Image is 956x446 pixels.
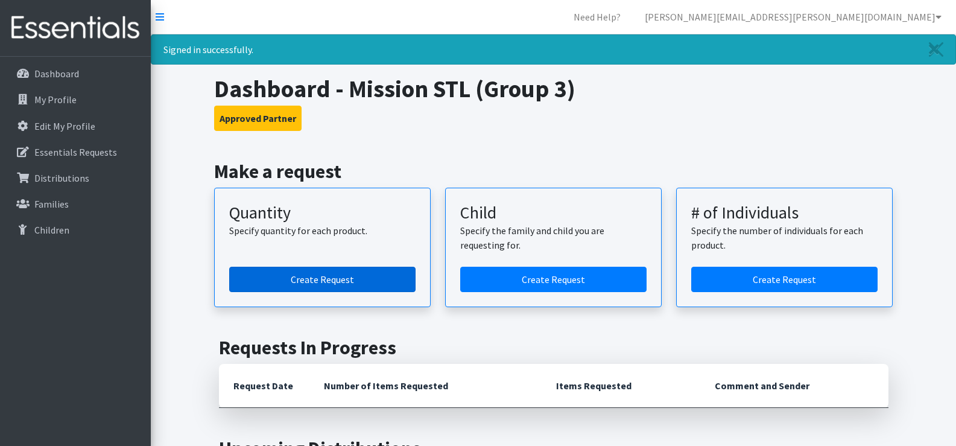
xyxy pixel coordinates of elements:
p: Edit My Profile [34,120,95,132]
a: Create a request by quantity [229,267,416,292]
h2: Requests In Progress [219,336,888,359]
h2: Make a request [214,160,893,183]
a: [PERSON_NAME][EMAIL_ADDRESS][PERSON_NAME][DOMAIN_NAME] [635,5,951,29]
p: Distributions [34,172,89,184]
a: Children [5,218,146,242]
div: Signed in successfully. [151,34,956,65]
a: Families [5,192,146,216]
p: Specify quantity for each product. [229,223,416,238]
h3: Child [460,203,647,223]
p: Specify the number of individuals for each product. [691,223,878,252]
img: HumanEssentials [5,8,146,48]
p: Essentials Requests [34,146,117,158]
a: Create a request by number of individuals [691,267,878,292]
a: Dashboard [5,62,146,86]
th: Request Date [219,364,309,408]
a: Need Help? [564,5,630,29]
a: My Profile [5,88,146,112]
h1: Dashboard - Mission STL (Group 3) [214,74,893,103]
p: Children [34,224,69,236]
p: Families [34,198,69,210]
a: Essentials Requests [5,140,146,164]
h3: Quantity [229,203,416,223]
a: Close [917,35,955,64]
th: Comment and Sender [700,364,888,408]
a: Create a request for a child or family [460,267,647,292]
h3: # of Individuals [691,203,878,223]
th: Number of Items Requested [309,364,542,408]
a: Distributions [5,166,146,190]
th: Items Requested [542,364,700,408]
p: My Profile [34,94,77,106]
a: Edit My Profile [5,114,146,138]
button: Approved Partner [214,106,302,131]
p: Specify the family and child you are requesting for. [460,223,647,252]
p: Dashboard [34,68,79,80]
